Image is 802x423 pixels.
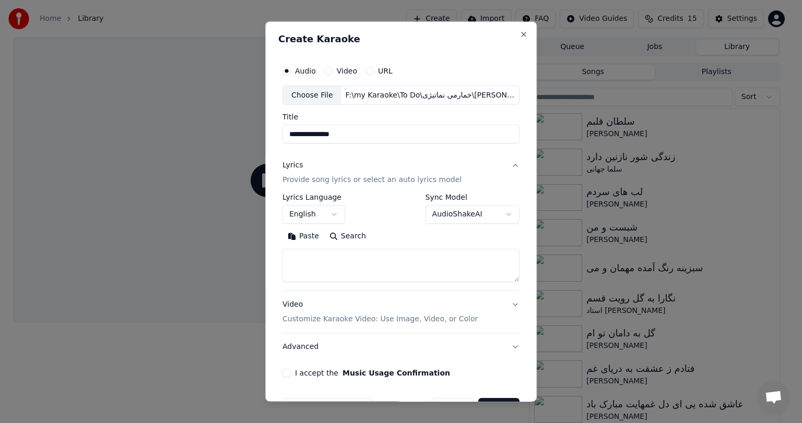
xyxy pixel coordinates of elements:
p: Provide song lyrics or select an auto lyrics model [282,175,462,186]
button: Create [478,398,520,417]
button: Paste [282,228,324,245]
div: LyricsProvide song lyrics or select an auto lyrics model [282,194,520,291]
label: Video [337,67,357,75]
label: I accept the [295,369,450,377]
label: Audio [295,67,316,75]
button: I accept the [343,369,450,377]
div: Lyrics [282,161,303,171]
button: Search [324,228,371,245]
label: Sync Model [426,194,520,201]
label: Lyrics Language [282,194,345,201]
button: LyricsProvide song lyrics or select an auto lyrics model [282,152,520,194]
label: URL [378,67,393,75]
button: Cancel [432,398,474,417]
button: Advanced [282,333,520,360]
button: VideoCustomize Karaoke Video: Use Image, Video, or Color [282,292,520,333]
h2: Create Karaoke [278,34,524,44]
div: Video [282,300,478,325]
p: Customize Karaoke Video: Use Image, Video, or Color [282,314,478,324]
div: Choose File [283,86,341,105]
div: F:\my Karaoke\To Do\خمارمی نماتیژی\[PERSON_NAME] Khomarme namatezhi -- وحید صابری خمار می نماتیژی... [341,90,519,101]
label: Title [282,114,520,121]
